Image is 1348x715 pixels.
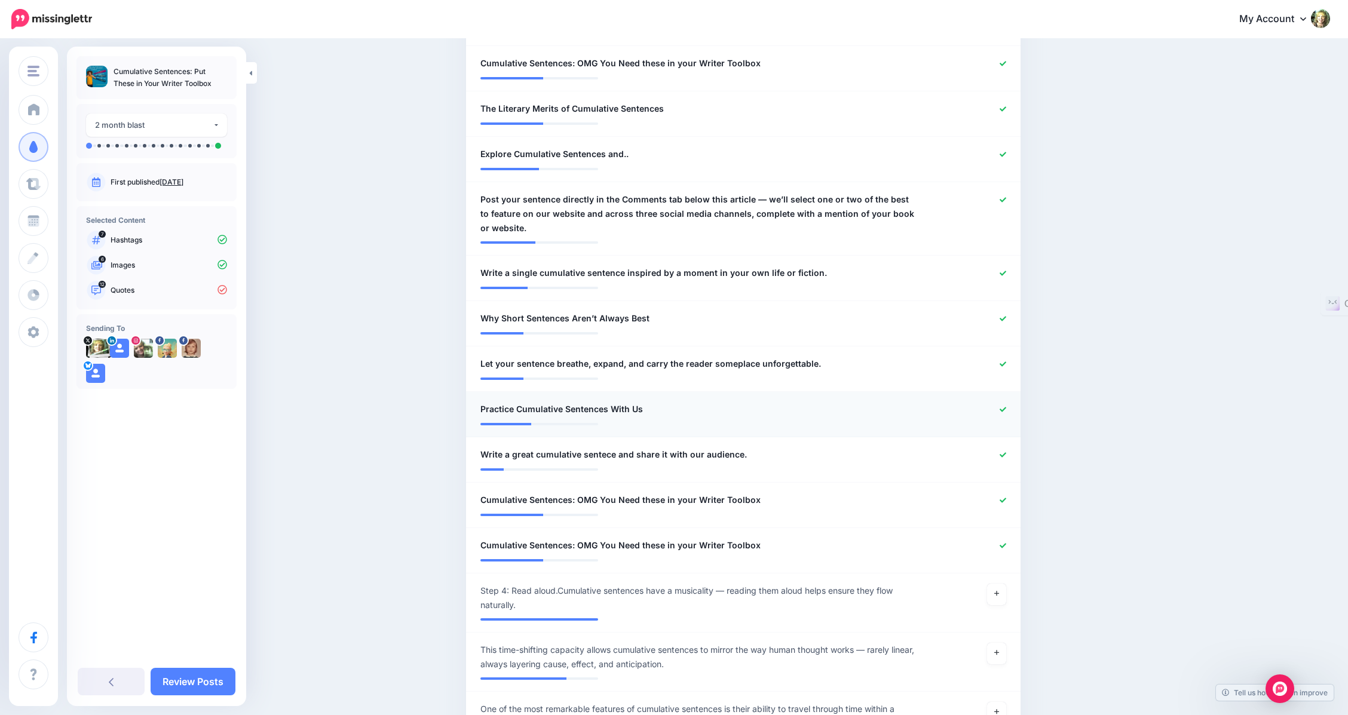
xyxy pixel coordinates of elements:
p: First published [111,177,227,188]
span: Cumulative Sentences: OMG You Need these in your Writer Toolbox [480,538,761,553]
div: The rank for this quote based on keywords and relevance. [480,514,599,516]
div: The rank for this quote based on keywords and relevance. [480,122,599,125]
img: 340988878_1257842211486755_5963005740913276948_n-bsa142697.png [158,339,177,358]
img: Missinglettr [11,9,92,29]
div: The rank for this quote based on keywords and relevance. [480,423,599,425]
span: 12 [99,281,106,288]
img: 336815397_745033563829519_3215823920372998466_n-bsa142695.jpg [134,339,153,358]
span: Cumulative Sentences: OMG You Need these in your Writer Toolbox [480,56,761,70]
div: The rank for this quote based on keywords and relevance. [480,241,599,244]
span: Cumulative Sentences: OMG You Need these in your Writer Toolbox [480,493,761,507]
span: This time-shifting capacity allows cumulative sentences to mirror the way human thought works — r... [480,643,916,671]
div: The rank for this quote based on keywords and relevance. [480,77,599,79]
p: Cumulative Sentences: Put These in Your Writer Toolbox [114,66,227,90]
img: 9e7ff7d2429d502374e5fa97e8fe67c1_thumb.jpg [86,66,108,87]
a: Tell us how we can improve [1216,685,1334,701]
img: menu.png [27,66,39,76]
div: The rank for this quote based on keywords and relevance. [480,618,599,621]
span: Post your sentence directly in the Comments tab below this article — we’ll select one or two of t... [480,192,916,235]
div: The rank for this quote based on keywords and relevance. [480,468,599,471]
div: The rank for this quote based on keywords and relevance. [480,559,599,561]
img: user_default_image.png [110,339,129,358]
div: Open Intercom Messenger [1266,674,1294,703]
span: Let your sentence breathe, expand, and carry the reader someplace unforgettable. [480,357,821,371]
div: The rank for this quote based on keywords and relevance. [480,168,599,170]
img: 293322464_449128527219035_8674220633372407098_n-bsa154251.jpg [182,339,201,358]
span: Write a great cumulative sentece and share it with our audience. [480,447,747,462]
div: The rank for this quote based on keywords and relevance. [480,378,599,380]
span: 7 [99,231,106,238]
span: Write a single cumulative sentence inspired by a moment in your own life or fiction. [480,266,827,280]
div: 2 month blast [95,118,213,132]
div: The rank for this quote based on keywords and relevance. [480,332,599,335]
a: [DATE] [160,177,183,186]
span: Step 4: Read aloud.Cumulative sentences have a musicality — reading them aloud helps ensure they ... [480,584,916,612]
p: Quotes [111,285,227,296]
div: The rank for this quote based on keywords and relevance. [480,287,599,289]
p: Hashtags [111,235,227,246]
p: Images [111,260,227,271]
a: My Account [1227,5,1330,34]
span: The Literary Merits of Cumulative Sentences [480,102,664,116]
button: 2 month blast [86,113,227,137]
div: The rank for this quote based on keywords and relevance. [480,677,599,680]
span: 6 [99,256,106,263]
img: amylousidebook-82497.jpg [86,339,112,358]
img: user_default_image.png [86,364,105,383]
span: Why Short Sentences Aren’t Always Best [480,311,650,326]
h4: Sending To [86,324,227,333]
span: Practice Cumulative Sentences With Us [480,402,643,416]
span: Explore Cumulative Sentences and.. [480,147,629,161]
h4: Selected Content [86,216,227,225]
